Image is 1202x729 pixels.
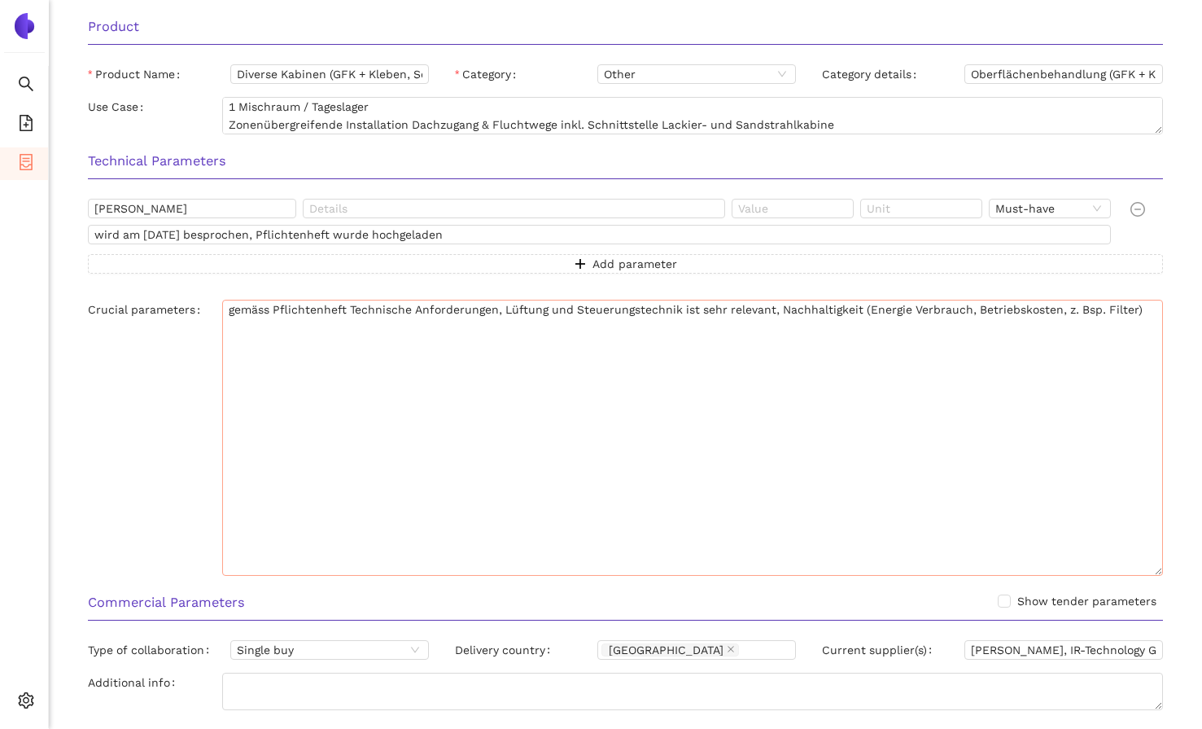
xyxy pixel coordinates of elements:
label: Additional info [88,673,181,692]
span: close [727,645,735,655]
button: plusAdd parameter [88,254,1163,274]
label: Category details [822,64,923,84]
textarea: Additional info [222,673,1163,710]
span: file-add [18,109,34,142]
textarea: Crucial parameters [222,300,1163,576]
span: Other [604,65,789,83]
span: Show tender parameters [1011,592,1163,610]
span: Switzerland [601,643,739,657]
span: Must-have [995,200,1104,217]
label: Use Case [88,97,150,116]
label: Current supplier(s) [822,640,938,660]
input: Unit [860,199,982,218]
img: Logo [11,13,37,39]
span: Add parameter [592,255,677,273]
input: Name [88,199,296,218]
h3: Commercial Parameters [88,592,1163,613]
input: Category details [964,64,1163,84]
span: minus-circle [1130,202,1145,217]
label: Category [455,64,522,84]
span: container [18,148,34,181]
label: Delivery country [455,640,557,660]
input: Value [732,199,854,218]
span: [GEOGRAPHIC_DATA] [609,644,723,656]
input: Comment [88,225,1111,244]
span: Single buy [237,641,422,659]
span: setting [18,687,34,719]
h3: Product [88,16,1163,37]
label: Crucial parameters [88,300,207,319]
input: Product Name [230,64,429,84]
label: Type of collaboration [88,640,216,660]
input: Current supplier(s) [964,640,1163,660]
span: plus [575,258,586,271]
input: Details [303,199,725,218]
h3: Technical Parameters [88,151,1163,172]
span: search [18,70,34,103]
label: Product Name [88,64,186,84]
